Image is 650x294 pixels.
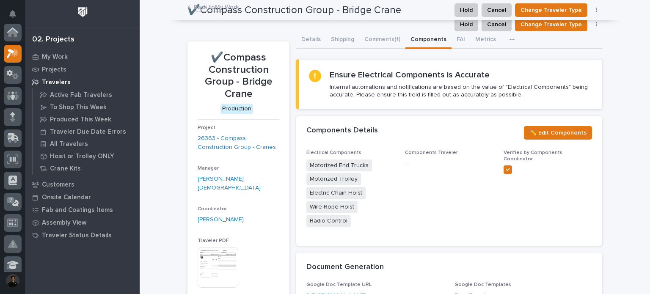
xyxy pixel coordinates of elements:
[42,219,86,227] p: Assembly View
[515,18,587,31] button: Change Traveler Type
[504,150,562,161] span: Verified by Components Coordinator
[25,63,140,76] a: Projects
[454,18,478,31] button: Hold
[42,66,66,74] p: Projects
[306,282,372,287] span: Google Doc Template URL
[405,150,458,155] span: Components Traveler
[33,113,140,125] a: Produced This Week
[326,31,359,49] button: Shipping
[42,53,68,61] p: My Work
[25,191,140,203] a: Onsite Calendar
[50,104,107,111] p: To Shop This Week
[359,31,405,49] button: Comments (1)
[454,282,511,287] span: Google Doc Templates
[42,181,74,189] p: Customers
[529,128,587,138] span: ✏️ Edit Components
[25,50,140,63] a: My Work
[33,138,140,150] a: All Travelers
[25,216,140,229] a: Assembly View
[306,215,351,227] span: Radio Control
[521,19,582,30] span: Change Traveler Type
[25,178,140,191] a: Customers
[482,18,512,31] button: Cancel
[198,166,219,171] span: Manager
[32,35,74,44] div: 02. Projects
[33,150,140,162] a: Hoist or Trolley ONLY
[405,159,493,168] p: -
[487,19,506,30] span: Cancel
[198,238,229,243] span: Traveler PDF
[42,206,113,214] p: Fab and Coatings Items
[198,134,279,152] a: 26363 - Compass Construction Group - Cranes
[50,165,81,173] p: Crane Kits
[50,128,126,136] p: Traveler Due Date Errors
[50,91,112,99] p: Active Fab Travelers
[198,206,227,212] span: Coordinator
[198,215,244,224] a: [PERSON_NAME]
[306,187,366,199] span: Electric Chain Hoist
[524,126,592,140] button: ✏️ Edit Components
[33,126,140,137] a: Traveler Due Date Errors
[50,153,114,160] p: Hoist or Trolley ONLY
[4,5,22,23] button: Notifications
[306,201,358,213] span: Wire Rope Hoist
[198,52,279,100] p: ✔️Compass Construction Group - Bridge Crane
[33,101,140,113] a: To Shop This Week
[198,125,215,130] span: Project
[460,19,473,30] span: Hold
[25,76,140,88] a: Travelers
[75,4,91,20] img: Workspace Logo
[42,232,112,239] p: Traveler Status Details
[198,175,279,192] a: [PERSON_NAME][DEMOGRAPHIC_DATA]
[296,31,326,49] button: Details
[50,140,88,148] p: All Travelers
[50,116,111,124] p: Produced This Week
[306,150,361,155] span: Electrical Components
[306,126,378,135] h2: Components Details
[25,203,140,216] a: Fab and Coatings Items
[330,70,490,80] h2: Ensure Electrical Components is Accurate
[42,79,71,86] p: Travelers
[306,263,384,272] h2: Document Generation
[405,31,452,49] button: Components
[470,31,501,49] button: Metrics
[330,83,592,99] p: Internal automations and notifications are based on the value of "Electrical Components" being ac...
[25,229,140,242] a: Traveler Status Details
[33,162,140,174] a: Crane Kits
[306,159,372,172] span: Motorized End Trucks
[452,31,470,49] button: FAI
[306,173,361,185] span: Motorized Trolley
[11,10,22,24] div: Notifications
[42,194,91,201] p: Onsite Calendar
[4,272,22,290] button: users-avatar
[194,2,239,11] a: Back toMy Work
[220,104,253,114] div: Production
[33,89,140,101] a: Active Fab Travelers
